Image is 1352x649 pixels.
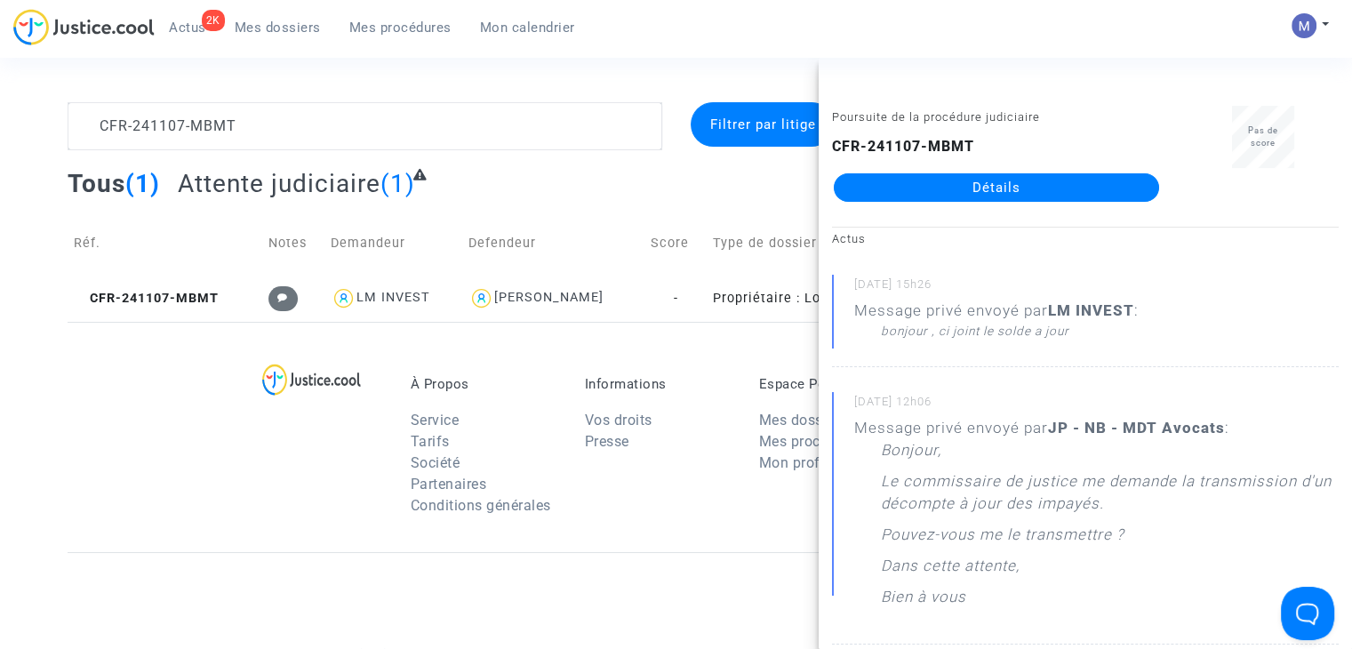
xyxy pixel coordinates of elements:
[832,138,974,155] b: CFR-241107-MBMT
[468,285,494,311] img: icon-user.svg
[74,291,219,306] span: CFR-241107-MBMT
[707,212,926,275] td: Type de dossier
[881,439,941,470] p: Bonjour,
[759,454,828,471] a: Mon profil
[707,275,926,322] td: Propriétaire : Loyers impayés/Charges impayées
[674,291,678,306] span: -
[411,376,558,392] p: À Propos
[881,524,1124,555] p: Pouvez-vous me le transmettre ?
[68,169,125,198] span: Tous
[349,20,452,36] span: Mes procédures
[220,14,335,41] a: Mes dossiers
[155,14,220,41] a: 2KActus
[881,470,1339,524] p: Le commissaire de justice me demande la transmission d'un décompte à jour des impayés.
[1048,301,1134,319] b: LM INVEST
[411,412,460,429] a: Service
[324,212,462,275] td: Demandeur
[235,20,321,36] span: Mes dossiers
[411,433,450,450] a: Tarifs
[411,454,460,471] a: Société
[356,290,430,305] div: LM INVEST
[854,394,1339,417] small: [DATE] 12h06
[480,20,575,36] span: Mon calendrier
[585,376,732,392] p: Informations
[881,322,1139,340] div: bonjour , ci joint le solde a jour
[854,300,1139,340] div: Message privé envoyé par :
[1281,587,1334,640] iframe: Help Scout Beacon - Open
[380,169,415,198] span: (1)
[335,14,466,41] a: Mes procédures
[13,9,155,45] img: jc-logo.svg
[1048,419,1225,437] b: JP - NB - MDT Avocats
[262,364,361,396] img: logo-lg.svg
[759,412,847,429] a: Mes dossiers
[169,20,206,36] span: Actus
[331,285,356,311] img: icon-user.svg
[881,555,1020,586] p: Dans cette attente,
[585,412,652,429] a: Vos droits
[585,433,629,450] a: Presse
[1292,13,1316,38] img: AAcHTtesyyZjLYJxzrkRG5BOJsapQ6nO-85ChvdZAQ62n80C=s96-c
[68,212,261,275] td: Réf.
[262,212,324,275] td: Notes
[832,110,1040,124] small: Poursuite de la procédure judiciaire
[125,169,160,198] span: (1)
[834,173,1159,202] a: Détails
[759,376,907,392] p: Espace Personnel
[832,232,866,245] small: Actus
[411,497,551,514] a: Conditions générales
[411,476,487,493] a: Partenaires
[494,290,604,305] div: [PERSON_NAME]
[854,276,1339,300] small: [DATE] 15h26
[178,169,380,198] span: Attente judiciaire
[466,14,589,41] a: Mon calendrier
[202,10,225,31] div: 2K
[1248,125,1278,148] span: Pas de score
[759,433,865,450] a: Mes procédures
[462,212,644,275] td: Defendeur
[854,417,1339,617] div: Message privé envoyé par :
[709,116,815,132] span: Filtrer par litige
[881,586,966,617] p: Bien à vous
[644,212,707,275] td: Score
